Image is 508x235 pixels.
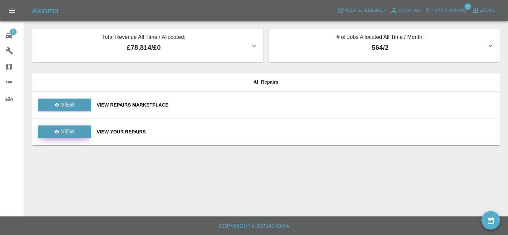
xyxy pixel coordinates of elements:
span: Notifications [432,7,466,14]
span: Account [399,7,421,15]
a: View Repairs Marketplace [97,102,494,108]
h5: Axioma [32,5,59,16]
button: Help & Feedback [336,5,388,16]
a: View Your Repairs [97,128,494,135]
a: View [38,129,91,134]
p: Total Revenue All Time / Allocated: [38,33,250,42]
a: View [38,125,91,138]
span: Logout [479,7,498,14]
span: 2 [10,29,17,35]
h6: Copyright © 2025 Axioma [5,222,503,231]
a: View [38,102,91,107]
th: All Repairs [32,73,500,92]
button: Open drawer [4,3,20,19]
a: View [38,99,91,111]
p: 564 / 2 [274,42,486,52]
p: View [61,101,75,109]
p: £78,814 / £0 [38,42,250,52]
button: Notifications [423,5,468,16]
button: availability [481,211,500,230]
a: Account [388,5,423,16]
span: Help & Feedback [345,7,386,14]
span: 2 [464,3,471,10]
button: Total Revenue All Time / Allocated:£78,814/£0 [32,29,263,62]
button: Logout [470,5,500,16]
button: # of Jobs Allocated All Time / Month:564/2 [269,29,500,62]
p: # of Jobs Allocated All Time / Month: [274,33,486,42]
p: View [61,128,75,136]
